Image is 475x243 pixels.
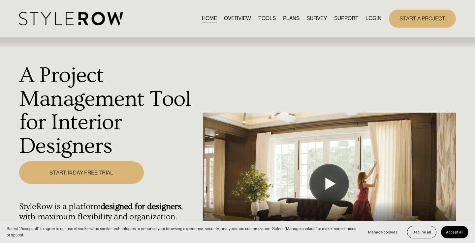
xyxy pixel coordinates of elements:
h1: A Project Management Tool for Interior Designers [19,64,199,158]
a: PLANS [283,14,300,23]
p: Select “Accept all” to agree to our use of cookies and similar technologies to enhance your brows... [7,226,357,238]
button: Accept all [441,226,468,238]
a: TOOLS [258,14,276,23]
strong: designed for designers [101,202,181,211]
h4: StyleRow is a platform , with maximum flexibility and organization. [19,202,199,222]
button: Manage cookies [363,226,402,238]
span: Accept all [446,230,463,234]
a: START A PROJECT [389,10,456,28]
a: LOGIN [365,14,381,23]
button: Decline all [407,226,436,238]
a: HOME [202,14,217,23]
img: StyleRow [19,12,123,25]
span: SUPPORT [334,14,359,22]
a: SURVEY [306,14,327,23]
a: folder dropdown [334,14,359,23]
span: Manage cookies [368,230,397,234]
a: START 14 DAY FREE TRIAL [19,161,144,184]
span: Decline all [412,230,431,234]
a: OVERVIEW [224,14,251,23]
button: Play [309,164,349,203]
